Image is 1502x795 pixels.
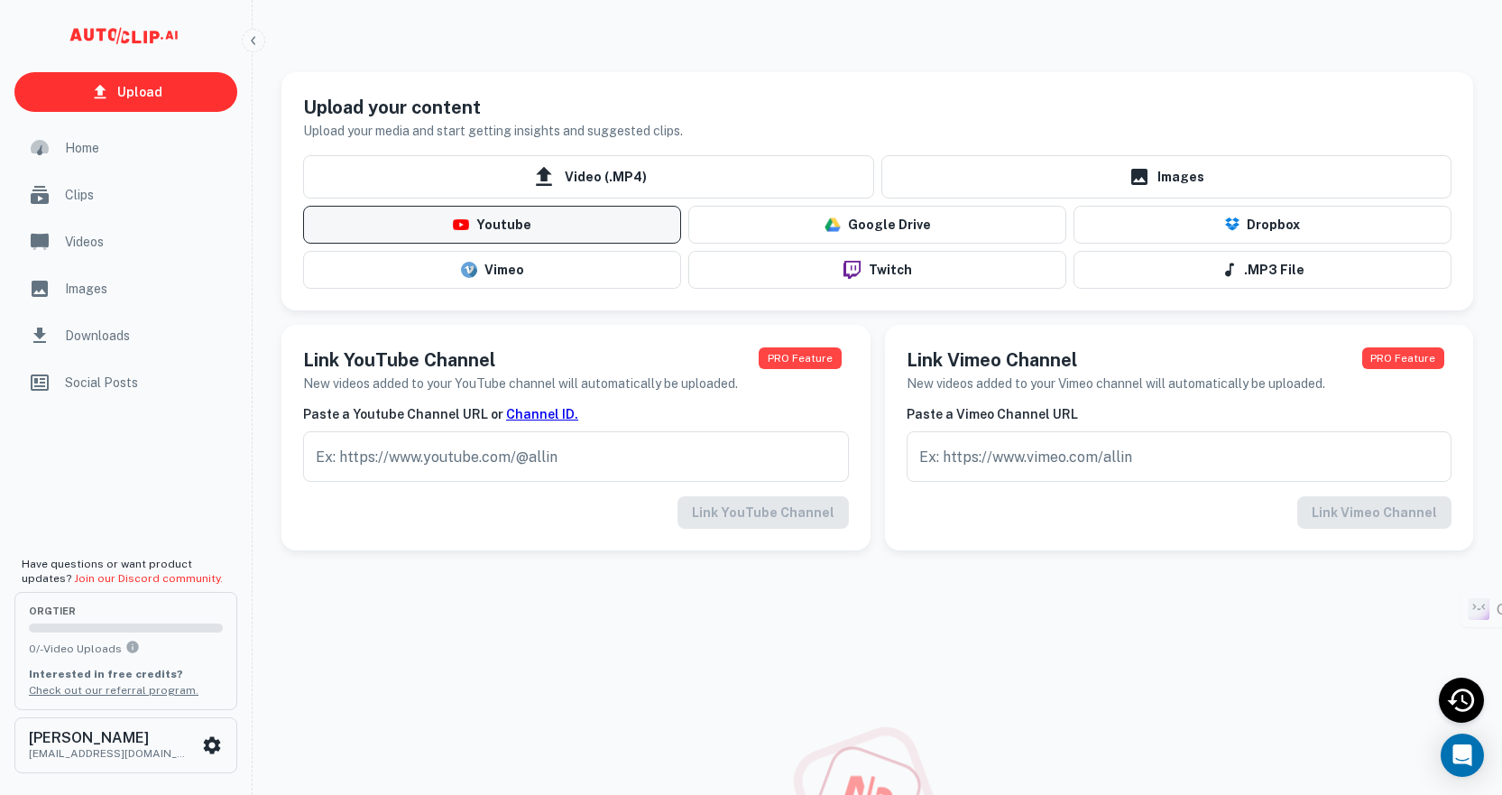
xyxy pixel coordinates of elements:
[881,155,1452,199] a: Images
[14,717,237,773] button: [PERSON_NAME][EMAIL_ADDRESS][DOMAIN_NAME]
[14,173,237,217] a: Clips
[65,279,226,299] span: Images
[22,558,223,585] span: Have questions or want product updates?
[117,82,162,102] p: Upload
[1441,734,1484,777] div: Open Intercom Messenger
[506,407,578,421] a: Channel ID.
[907,347,1325,374] h5: Link Vimeo Channel
[303,404,849,424] h6: Paste a Youtube Channel URL or
[303,121,683,141] h6: Upload your media and start getting insights and suggested clips.
[303,155,874,199] span: Video (.MP4)
[303,94,683,121] h5: Upload your content
[303,251,681,289] button: Vimeo
[461,262,477,278] img: vimeo-logo.svg
[29,731,191,745] h6: [PERSON_NAME]
[14,592,237,709] button: orgTier0/-Video UploadsYou can upload 0 videos per month on the org tier. Upgrade to upload more....
[1439,678,1484,723] div: Recent Activity
[303,206,681,244] button: Youtube
[907,431,1452,482] input: Ex: https://www.vimeo.com/allin
[303,347,738,374] h5: Link YouTube Channel
[907,404,1452,424] h6: Paste a Vimeo Channel URL
[65,138,226,158] span: Home
[14,361,237,404] a: Social Posts
[1074,206,1451,244] button: Dropbox
[825,217,841,233] img: drive-logo.png
[688,206,1066,244] button: Google Drive
[29,666,223,682] p: Interested in free credits?
[759,347,841,369] span: This feature is available to PRO users only. Upgrade your plan now!
[14,72,237,112] a: Upload
[65,185,226,205] span: Clips
[65,326,226,346] span: Downloads
[125,640,140,654] svg: You can upload 0 videos per month on the org tier. Upgrade to upload more.
[14,314,237,357] a: Downloads
[65,232,226,252] span: Videos
[1225,217,1239,233] img: Dropbox Logo
[907,374,1325,393] h6: New videos added to your Vimeo channel will automatically be uploaded.
[303,431,849,482] input: Ex: https://www.youtube.com/@allin
[688,251,1066,289] button: Twitch
[453,219,469,230] img: youtube-logo.png
[29,640,223,657] p: 0 / - Video Uploads
[14,220,237,263] a: Videos
[29,745,191,762] p: [EMAIL_ADDRESS][DOMAIN_NAME]
[29,606,223,616] span: org Tier
[14,267,237,310] a: Images
[14,126,237,170] a: Home
[74,572,223,585] a: Join our Discord community.
[836,261,868,279] img: twitch-logo.png
[1074,251,1451,289] button: .MP3 File
[303,374,738,393] h6: New videos added to your YouTube channel will automatically be uploaded.
[65,373,226,393] span: Social Posts
[29,684,198,697] a: Check out our referral program.
[1362,347,1444,369] span: This feature is available to PRO users only. Upgrade your plan now!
